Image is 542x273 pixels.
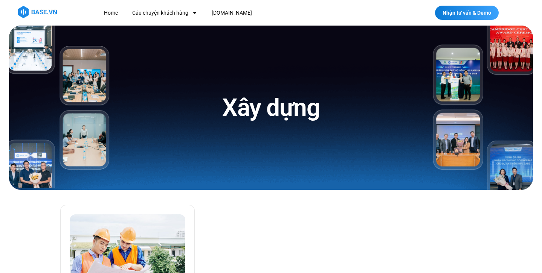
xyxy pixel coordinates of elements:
[98,6,124,20] a: Home
[443,10,491,15] span: Nhận tư vấn & Demo
[222,92,319,123] h1: Xây dựng
[98,6,387,20] nav: Menu
[435,6,499,20] a: Nhận tư vấn & Demo
[206,6,258,20] a: [DOMAIN_NAME]
[127,6,203,20] a: Câu chuyện khách hàng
